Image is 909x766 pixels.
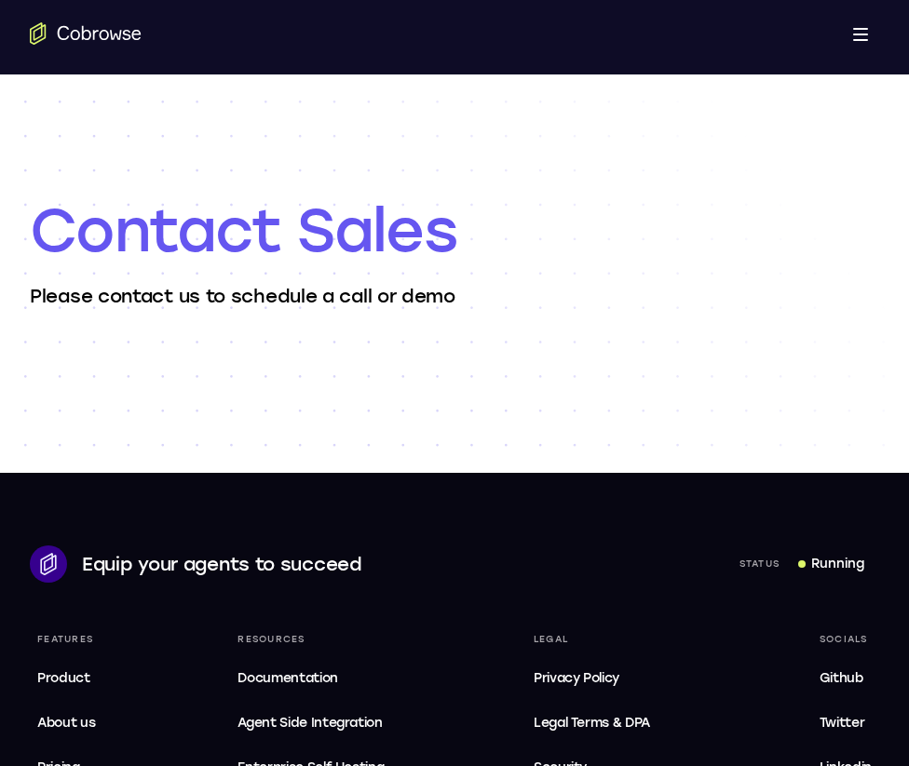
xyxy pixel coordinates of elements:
span: About us [37,715,95,731]
a: Go to the home page [30,22,142,45]
a: Running [791,547,872,581]
span: Privacy Policy [534,670,619,686]
a: Product [30,660,118,697]
span: Github [820,670,863,686]
p: Please contact us to schedule a call or demo [30,283,879,309]
h1: Contact Sales [30,194,879,268]
span: Twitter [820,715,865,731]
span: Legal Terms & DPA [534,715,650,731]
a: Agent Side Integration [230,705,414,742]
div: Status [732,551,788,577]
a: Github [812,660,879,697]
div: Legal [526,626,699,652]
a: Privacy Policy [526,660,699,697]
a: Legal Terms & DPA [526,705,699,742]
a: Documentation [230,660,414,697]
span: Agent Side Integration [237,712,406,734]
div: Features [30,626,118,652]
div: Resources [230,626,414,652]
div: Running [811,555,864,573]
a: Twitter [812,705,879,742]
a: About us [30,705,118,742]
div: Socials [812,626,879,652]
span: Documentation [237,670,337,686]
span: Product [37,670,90,686]
span: Equip your agents to succeed [82,553,362,575]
